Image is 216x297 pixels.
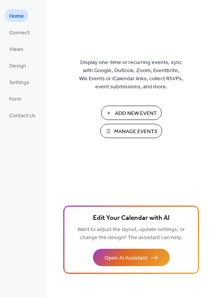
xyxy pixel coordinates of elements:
span: Settings [9,79,29,87]
span: Home [9,12,24,20]
a: Form [5,92,26,105]
span: Connect [9,29,30,37]
span: Design [9,62,26,70]
span: Display one-time or recurring events, sync with Google, Outlook, Zoom, Eventbrite, Wix Events or ... [79,59,183,91]
span: Add New Event [115,110,157,118]
span: Want to adjust the layout, update settings, or change the design? The assistant can help. [78,224,185,243]
a: Views [5,42,28,55]
span: Open AI Assistant [105,254,147,262]
a: Design [5,59,31,72]
a: Contact Us [5,109,40,121]
a: Home [5,9,29,22]
button: Manage Events [100,124,162,138]
a: Settings [5,76,34,88]
span: Contact Us [9,112,35,120]
a: Connect [5,26,34,39]
button: Open AI Assistant [93,249,170,266]
span: Edit Your Calendar with AI [93,213,170,224]
button: Add New Event [101,106,162,120]
span: Views [9,46,24,54]
span: Manage Events [114,128,157,136]
span: Form [9,95,21,103]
